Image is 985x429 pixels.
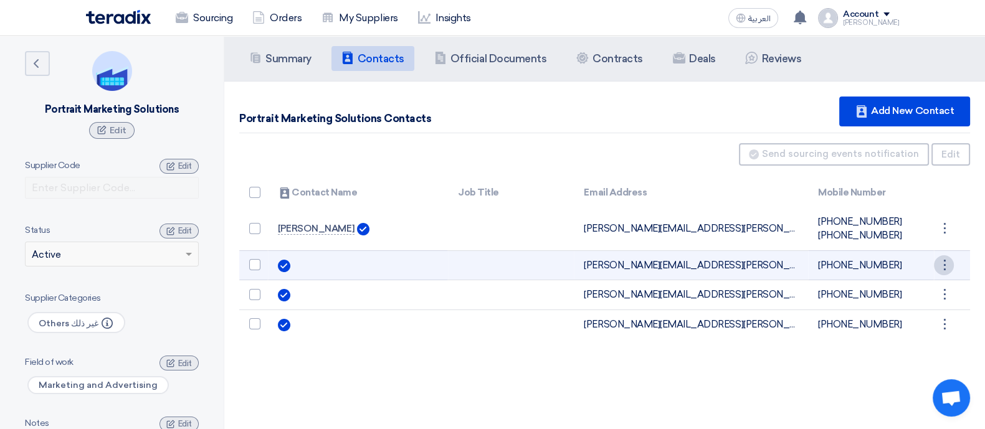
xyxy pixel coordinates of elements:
[278,319,290,331] img: Verified Account
[178,419,192,428] span: Edit
[450,52,546,65] h5: Official Documents
[278,289,290,301] img: Verified Account
[27,376,169,394] span: Marketing and Advertising
[808,178,934,207] th: Mobile Number
[818,260,902,271] span: [PHONE_NUMBER]
[843,9,878,20] div: Account
[278,223,355,235] a: [PERSON_NAME]
[25,177,199,199] input: Enter Supplier Code...
[178,226,192,235] span: Edit
[818,216,902,227] span: [PHONE_NUMBER]
[268,178,448,207] th: Contact Name
[592,52,643,65] h5: Contracts
[86,10,151,24] img: Teradix logo
[748,14,771,23] span: العربية
[934,219,954,238] div: ⋮
[448,178,574,207] th: Job Title
[45,103,179,116] div: Portrait Marketing Solutions
[818,289,902,300] span: [PHONE_NUMBER]
[178,161,192,171] span: Edit
[25,291,199,304] div: Supplier Categories
[818,319,902,330] span: [PHONE_NUMBER]
[574,250,808,280] td: [PERSON_NAME][EMAIL_ADDRESS][PERSON_NAME][DOMAIN_NAME]
[739,143,929,166] button: Send sourcing events notification
[689,52,716,65] h5: Deals
[25,224,199,237] div: Status
[110,125,126,136] span: Edit
[278,260,290,272] img: Verified Account
[843,19,899,26] div: [PERSON_NAME]
[32,248,61,262] span: Active
[312,4,407,32] a: My Suppliers
[27,312,125,333] span: Others غير ذلك
[934,314,954,334] div: ⋮
[839,97,970,126] div: Add New Contact
[931,143,970,166] button: Edit
[358,52,404,65] h5: Contacts
[408,4,481,32] a: Insights
[178,359,192,368] span: Edit
[818,230,902,241] span: [PHONE_NUMBER]
[574,309,808,339] td: [PERSON_NAME][EMAIL_ADDRESS][PERSON_NAME][DOMAIN_NAME]
[933,379,970,417] a: Open chat
[761,52,801,65] h5: Reviews
[242,4,312,32] a: Orders
[818,8,838,28] img: profile_test.png
[574,207,808,251] td: [PERSON_NAME][EMAIL_ADDRESS][PERSON_NAME][DOMAIN_NAME]
[934,285,954,304] div: ⋮
[934,255,954,275] div: ⋮
[166,4,242,32] a: Sourcing
[25,159,199,172] div: Supplier Code
[574,280,808,310] td: [PERSON_NAME][EMAIL_ADDRESS][PERSON_NAME][DOMAIN_NAME]
[25,356,199,369] div: Field of work
[265,52,312,65] h5: Summary
[574,178,808,207] th: Email Address
[728,8,778,28] button: العربية
[239,111,431,127] div: Portrait Marketing Solutions Contacts
[357,223,369,235] img: Verified Account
